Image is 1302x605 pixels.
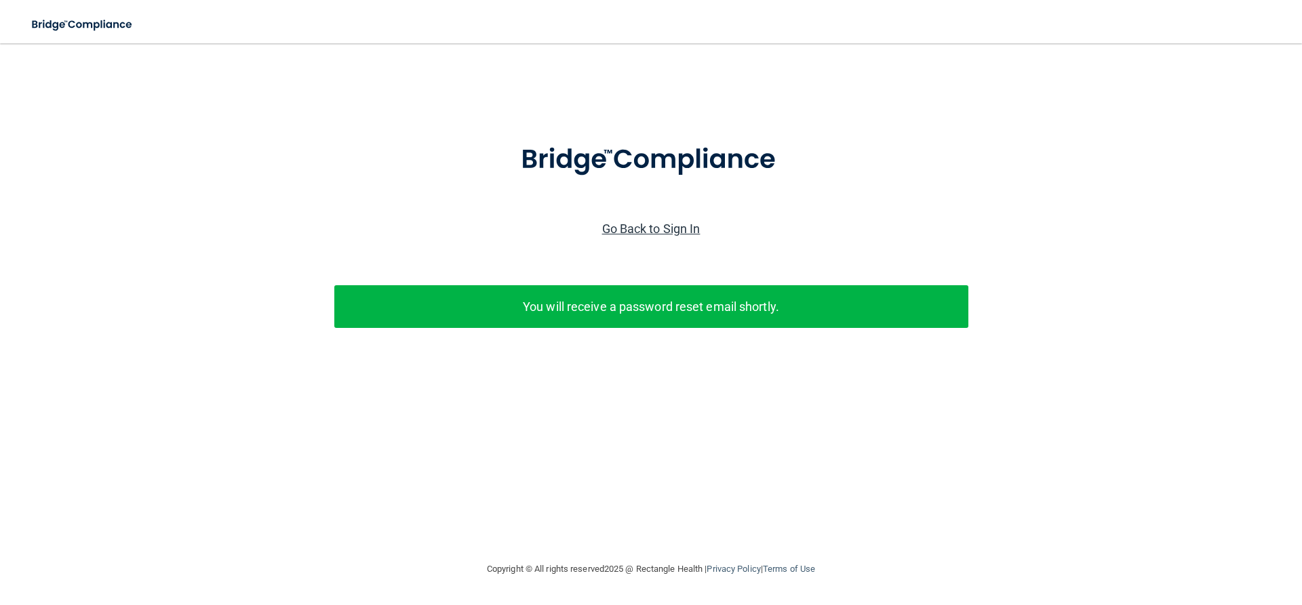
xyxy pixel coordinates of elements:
div: Copyright © All rights reserved 2025 @ Rectangle Health | | [403,547,899,591]
a: Go Back to Sign In [602,222,701,236]
a: Privacy Policy [707,564,760,574]
img: bridge_compliance_login_screen.278c3ca4.svg [493,125,809,195]
p: You will receive a password reset email shortly. [344,295,958,318]
a: Terms of Use [763,564,815,574]
img: bridge_compliance_login_screen.278c3ca4.svg [20,11,145,39]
